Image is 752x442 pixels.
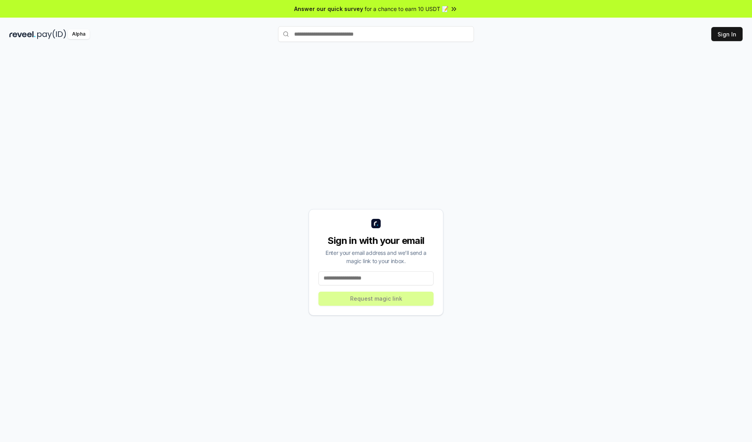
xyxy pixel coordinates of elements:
span: Answer our quick survey [294,5,363,13]
div: Sign in with your email [318,235,434,247]
div: Alpha [68,29,90,39]
img: reveel_dark [9,29,36,39]
button: Sign In [711,27,743,41]
div: Enter your email address and we’ll send a magic link to your inbox. [318,249,434,265]
img: logo_small [371,219,381,228]
img: pay_id [37,29,66,39]
span: for a chance to earn 10 USDT 📝 [365,5,448,13]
